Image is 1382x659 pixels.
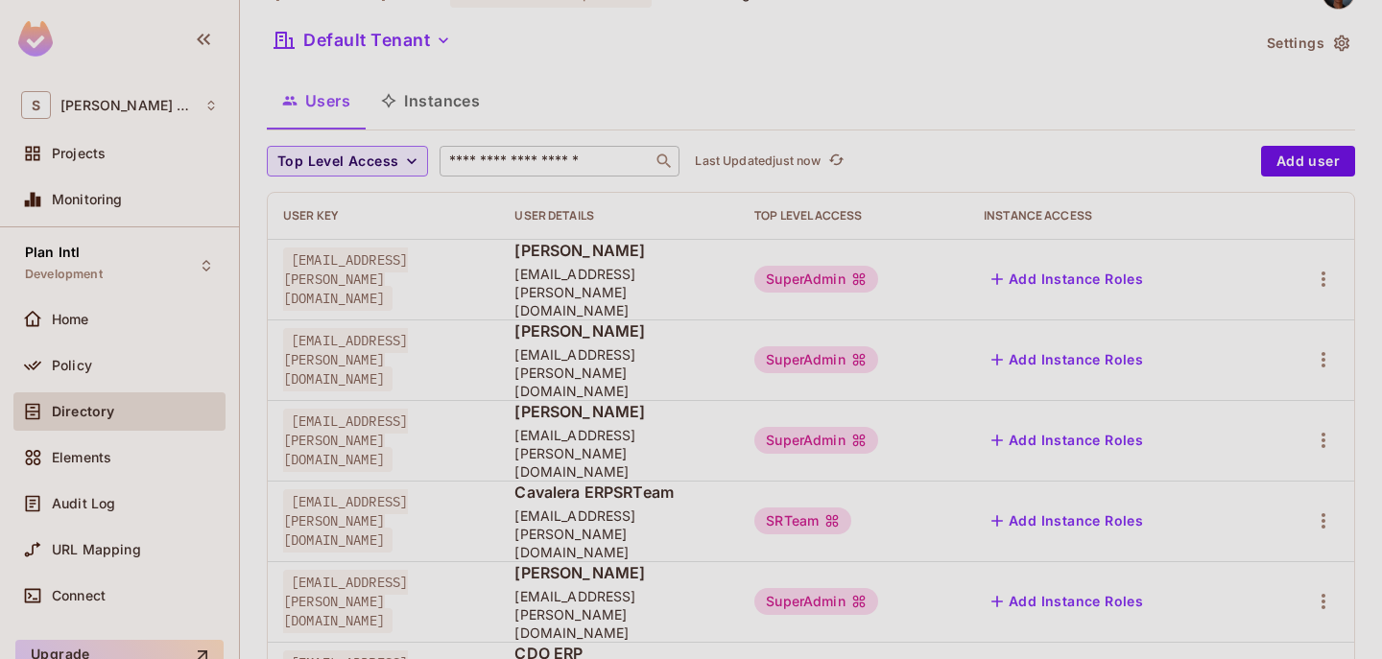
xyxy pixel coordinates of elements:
[828,152,845,171] span: refresh
[52,496,115,511] span: Audit Log
[283,328,408,391] span: [EMAIL_ADDRESS][PERSON_NAME][DOMAIN_NAME]
[52,358,92,373] span: Policy
[52,450,111,465] span: Elements
[514,587,724,642] span: [EMAIL_ADDRESS][PERSON_NAME][DOMAIN_NAME]
[21,91,51,119] span: S
[52,146,106,161] span: Projects
[277,150,398,174] span: Top Level Access
[514,401,724,422] span: [PERSON_NAME]
[283,409,408,472] span: [EMAIL_ADDRESS][PERSON_NAME][DOMAIN_NAME]
[60,98,195,113] span: Workspace: Sawala Cloud
[754,507,851,534] div: SRTeam
[52,192,123,207] span: Monitoring
[984,264,1151,294] button: Add Instance Roles
[754,266,878,293] div: SuperAdmin
[25,245,80,260] span: Plan Intl
[695,153,821,169] p: Last Updated just now
[514,426,724,481] span: [EMAIL_ADDRESS][PERSON_NAME][DOMAIN_NAME]
[1259,28,1355,59] button: Settings
[52,404,114,419] span: Directory
[514,506,724,561] span: [EMAIL_ADDRESS][PERSON_NAME][DOMAIN_NAME]
[754,208,953,224] div: Top Level Access
[267,25,459,56] button: Default Tenant
[514,320,724,341] span: [PERSON_NAME]
[18,21,53,57] img: SReyMgAAAABJRU5ErkJggg==
[984,506,1151,536] button: Add Instance Roles
[754,427,878,454] div: SuperAdmin
[514,562,724,583] span: [PERSON_NAME]
[52,312,89,327] span: Home
[283,570,408,633] span: [EMAIL_ADDRESS][PERSON_NAME][DOMAIN_NAME]
[267,146,428,177] button: Top Level Access
[366,77,495,125] button: Instances
[283,489,408,553] span: [EMAIL_ADDRESS][PERSON_NAME][DOMAIN_NAME]
[267,77,366,125] button: Users
[52,542,141,557] span: URL Mapping
[984,208,1248,224] div: Instance Access
[984,425,1151,456] button: Add Instance Roles
[514,240,724,261] span: [PERSON_NAME]
[754,588,878,615] div: SuperAdmin
[824,150,847,173] button: refresh
[514,208,724,224] div: User Details
[754,346,878,373] div: SuperAdmin
[821,150,847,173] span: Click to refresh data
[25,267,103,282] span: Development
[283,247,408,311] span: [EMAIL_ADDRESS][PERSON_NAME][DOMAIN_NAME]
[52,588,106,603] span: Connect
[514,265,724,319] span: [EMAIL_ADDRESS][PERSON_NAME][DOMAIN_NAME]
[984,586,1151,617] button: Add Instance Roles
[514,482,724,503] span: Cavalera ERPSRTeam
[1261,146,1355,177] button: Add user
[514,345,724,400] span: [EMAIL_ADDRESS][PERSON_NAME][DOMAIN_NAME]
[984,344,1151,375] button: Add Instance Roles
[283,208,484,224] div: User Key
